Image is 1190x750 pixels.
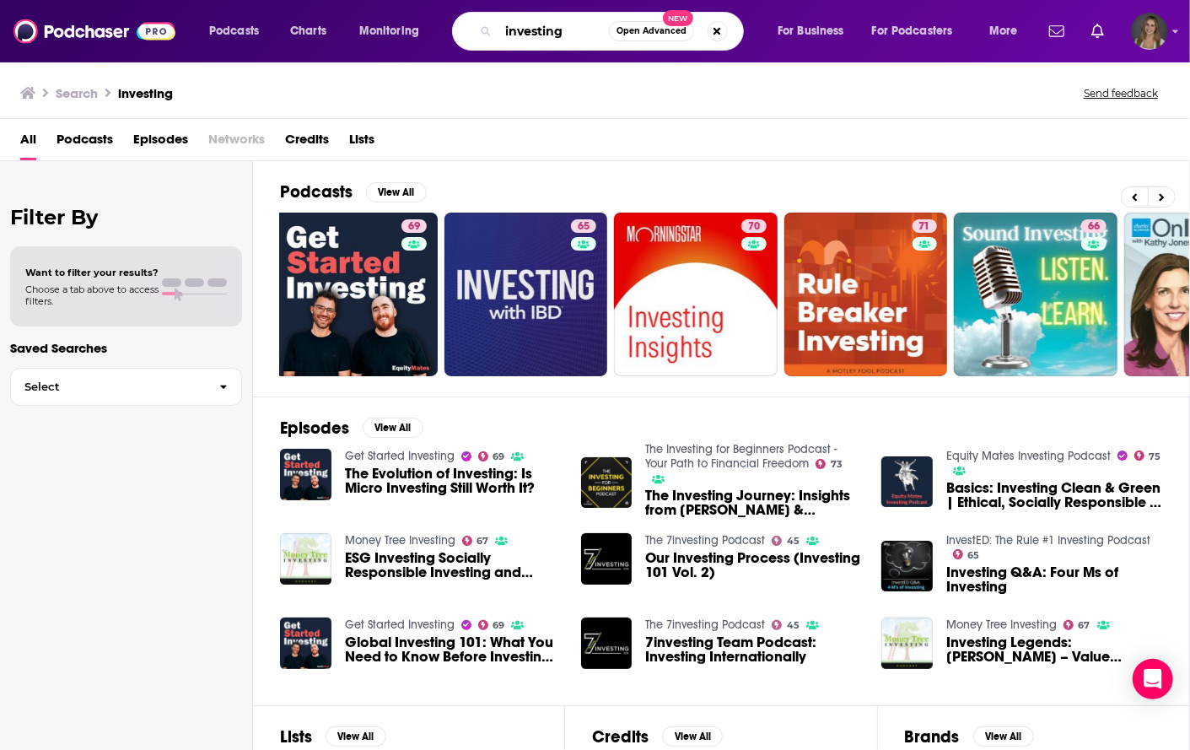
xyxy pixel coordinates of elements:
span: For Podcasters [872,19,953,43]
a: Podcasts [57,126,113,160]
button: open menu [861,18,977,45]
span: 65 [578,219,590,235]
button: open menu [766,18,865,45]
input: Search podcasts, credits, & more... [498,18,609,45]
a: 65 [444,213,608,376]
img: The Investing Journey: Insights from Jeff & Jason of Investing Unscripted [581,457,633,509]
button: View All [326,726,386,747]
button: Show profile menu [1131,13,1168,50]
span: Investing Q&A: Four Ms of Investing [946,565,1162,594]
div: Search podcasts, credits, & more... [468,12,760,51]
a: The Evolution of Investing: Is Micro Investing Still Worth It? [345,467,561,495]
a: Show notifications dropdown [1042,17,1071,46]
span: All [20,126,36,160]
a: Episodes [133,126,188,160]
span: 66 [1088,219,1100,235]
a: 45 [772,620,800,630]
span: 69 [408,219,420,235]
a: Show notifications dropdown [1085,17,1111,46]
span: Choose a tab above to access filters. [25,283,159,307]
a: 65 [953,549,980,559]
a: Equity Mates Investing Podcast [946,449,1111,463]
a: Get Started Investing [345,449,455,463]
span: 7investing Team Podcast: Investing Internationally [645,635,861,664]
a: 69 [478,451,505,461]
img: Investing Q&A: Four Ms of Investing [881,541,933,592]
img: 7investing Team Podcast: Investing Internationally [581,618,633,669]
img: User Profile [1131,13,1168,50]
a: Money Tree Investing [946,618,1057,632]
button: open menu [347,18,441,45]
span: 45 [787,622,800,629]
span: 69 [493,453,504,461]
span: New [663,10,693,26]
a: Lists [349,126,374,160]
h2: Episodes [280,418,349,439]
img: ESG Investing Socially Responsible Investing and Climate Change – Dale Wannen [280,533,331,585]
span: 75 [1150,453,1161,461]
span: Logged in as hhughes [1131,13,1168,50]
span: 67 [477,537,488,545]
img: Our Investing Process (Investing 101 Vol. 2) [581,533,633,585]
span: Charts [290,19,326,43]
a: The 7investing Podcast [645,618,765,632]
a: The 7investing Podcast [645,533,765,548]
span: Open Advanced [617,27,687,35]
a: 45 [772,536,800,546]
a: Basics: Investing Clean & Green | Ethical, Socially Responsible & Sustainable Investing [946,481,1162,510]
span: Monitoring [359,19,419,43]
span: Select [11,381,206,392]
span: ESG Investing Socially Responsible Investing and Climate Change – [PERSON_NAME] [345,551,561,580]
div: Open Intercom Messenger [1133,659,1173,699]
span: 45 [787,537,800,545]
a: 70 [614,213,778,376]
span: 69 [493,622,504,629]
a: 69 [274,213,438,376]
a: InvestED: The Rule #1 Investing Podcast [946,533,1150,548]
button: View All [973,726,1034,747]
a: 65 [571,219,596,233]
a: 73 [816,459,843,469]
h2: Brands [905,726,960,747]
h3: Search [56,85,98,101]
span: 67 [1079,622,1090,629]
span: The Investing Journey: Insights from [PERSON_NAME] & [PERSON_NAME] of Investing Unscripted [645,488,861,517]
a: The Investing for Beginners Podcast - Your Path to Financial Freedom [645,442,837,471]
button: Open AdvancedNew [609,21,694,41]
a: Get Started Investing [345,618,455,632]
a: Our Investing Process (Investing 101 Vol. 2) [645,551,861,580]
a: 67 [462,536,489,546]
button: Send feedback [1079,86,1163,100]
span: Podcasts [209,19,259,43]
h3: investing [118,85,173,101]
button: View All [662,726,723,747]
span: 71 [919,219,930,235]
img: The Evolution of Investing: Is Micro Investing Still Worth It? [280,449,331,500]
a: 75 [1134,451,1161,461]
span: More [989,19,1018,43]
h2: Filter By [10,205,242,229]
img: Podchaser - Follow, Share and Rate Podcasts [13,15,175,47]
a: ESG Investing Socially Responsible Investing and Climate Change – Dale Wannen [345,551,561,580]
a: 66 [1081,219,1107,233]
button: Select [10,368,242,406]
span: 73 [831,461,843,468]
a: Investing Legends: Steven Bregman – Value Investing In Uncertain Market Conditions [881,618,933,669]
a: 71 [913,219,937,233]
span: Credits [285,126,329,160]
button: open menu [977,18,1039,45]
a: CreditsView All [592,726,723,747]
span: 65 [968,552,980,559]
img: Global Investing 101: What You Need to Know Before Investing Abroad [280,618,331,669]
h2: Lists [280,726,312,747]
